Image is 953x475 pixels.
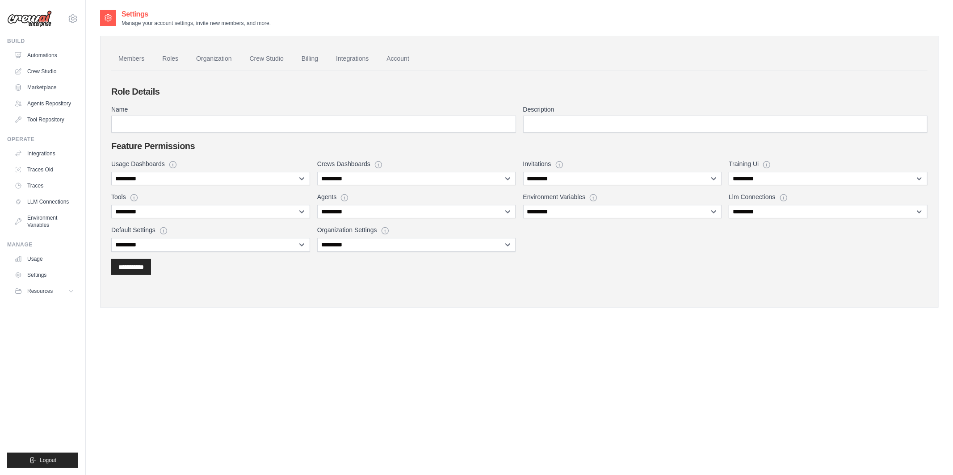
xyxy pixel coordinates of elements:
[11,211,78,232] a: Environment Variables
[7,453,78,468] button: Logout
[27,287,53,295] span: Resources
[40,457,56,464] span: Logout
[111,105,516,114] label: Name
[11,146,78,161] a: Integrations
[523,192,586,201] label: Environment Variables
[729,192,775,201] label: Llm Connections
[122,20,271,27] p: Manage your account settings, invite new members, and more.
[11,195,78,209] a: LLM Connections
[111,140,928,152] h2: Feature Permissions
[155,47,185,71] a: Roles
[11,80,78,95] a: Marketplace
[11,162,78,177] a: Traces Old
[379,47,416,71] a: Account
[523,159,551,168] label: Invitations
[11,179,78,193] a: Traces
[7,241,78,248] div: Manage
[111,159,165,168] label: Usage Dashboards
[11,112,78,127] a: Tool Repository
[523,105,928,114] label: Description
[111,192,126,201] label: Tools
[317,192,337,201] label: Agents
[111,85,928,98] h2: Role Details
[111,225,155,234] label: Default Settings
[7,10,52,27] img: Logo
[11,252,78,266] a: Usage
[294,47,325,71] a: Billing
[11,268,78,282] a: Settings
[317,225,377,234] label: Organization Settings
[7,136,78,143] div: Operate
[7,37,78,45] div: Build
[11,48,78,62] a: Automations
[729,159,759,168] label: Training Ui
[122,9,271,20] h2: Settings
[111,47,151,71] a: Members
[243,47,291,71] a: Crew Studio
[189,47,239,71] a: Organization
[317,159,370,168] label: Crews Dashboards
[329,47,376,71] a: Integrations
[11,96,78,111] a: Agents Repository
[11,64,78,79] a: Crew Studio
[11,284,78,298] button: Resources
